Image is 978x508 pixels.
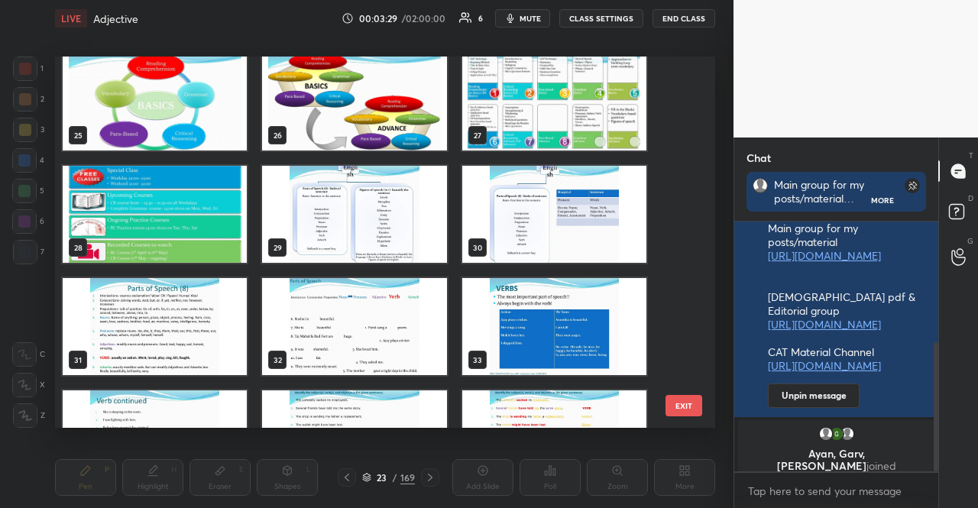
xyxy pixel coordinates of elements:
[768,222,926,374] div: Main group for my posts/material [DEMOGRAPHIC_DATA] pdf & Editorial group CAT Material Channel
[55,9,87,28] div: LIVE
[63,53,247,150] img: 1756543179HDB0XI.pdf
[734,138,783,178] p: Chat
[768,358,881,373] a: [URL][DOMAIN_NAME]
[478,15,483,22] div: 6
[753,179,767,193] img: default.png
[13,57,44,81] div: 1
[63,390,247,487] img: 1756543101VWX852.pdf
[55,57,688,428] div: grid
[665,395,702,416] button: EXIT
[866,458,896,473] span: joined
[13,403,45,428] div: Z
[774,178,872,205] div: Main group for my posts/material [DEMOGRAPHIC_DATA] pdf & Editorial group CAT Material Channel
[768,317,881,332] a: [URL][DOMAIN_NAME]
[840,426,855,442] img: default.png
[93,11,138,26] h4: Adjective
[559,9,643,28] button: CLASS SETTINGS
[262,278,446,375] img: 1756543101VWX852.pdf
[520,13,541,24] span: mute
[63,278,247,375] img: 1756543101VWX852.pdf
[462,166,646,263] img: 1756543101VWX852.pdf
[462,390,646,487] img: 1756543101VWX852.pdf
[968,193,973,204] p: D
[12,209,44,234] div: 6
[768,383,860,408] button: Unpin message
[768,248,881,263] a: [URL][DOMAIN_NAME]
[462,53,646,150] img: 1756543179HDB0XI.pdf
[13,240,44,264] div: 7
[13,118,44,142] div: 3
[262,53,446,150] img: 1756543179HDB0XI.pdf
[12,342,45,367] div: C
[969,150,973,161] p: T
[774,205,860,233] a: [URL][DOMAIN_NAME]
[747,448,925,472] p: Ayan, Garv, [PERSON_NAME]
[262,390,446,487] img: 1756543101VWX852.pdf
[12,373,45,397] div: X
[462,278,646,375] img: 1756543101VWX852.pdf
[653,9,715,28] button: END CLASS
[871,195,894,205] div: More
[393,473,397,482] div: /
[262,166,446,263] img: 1756543101VWX852.pdf
[374,473,390,482] div: 23
[12,148,44,173] div: 4
[13,87,44,112] div: 2
[495,9,550,28] button: mute
[12,179,44,203] div: 5
[400,471,415,484] div: 169
[734,222,938,471] div: grid
[818,426,834,442] img: default.png
[967,235,973,247] p: G
[829,426,844,442] img: thumbnail.jpg
[63,166,247,263] img: 1756543179HDB0XI.pdf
